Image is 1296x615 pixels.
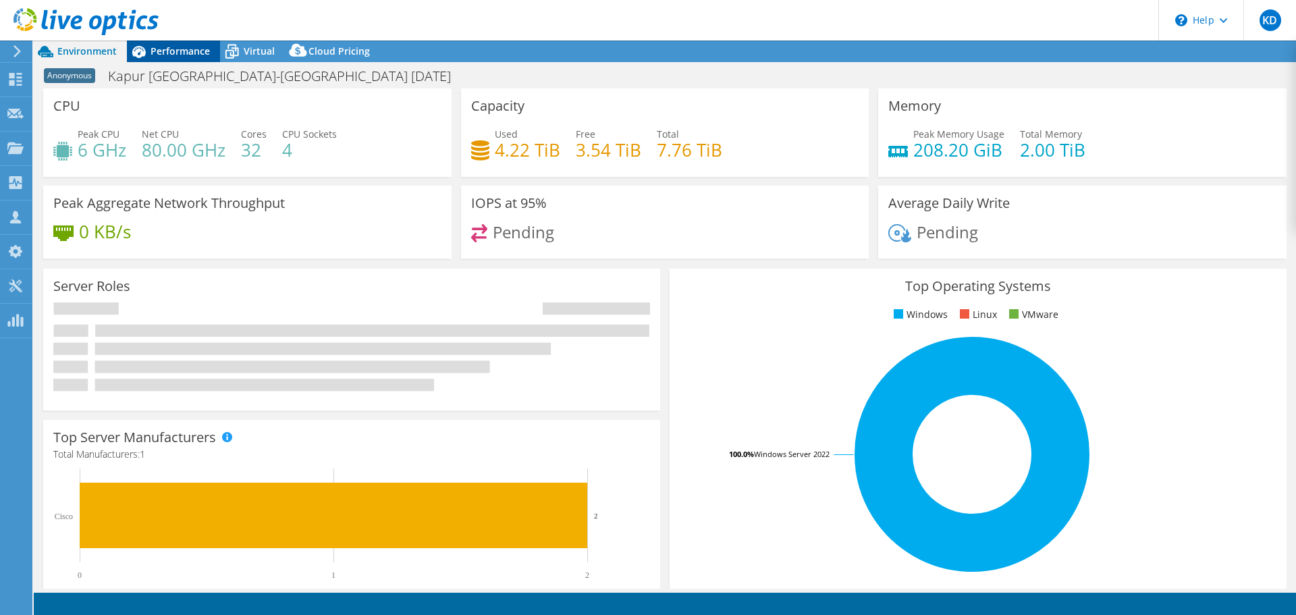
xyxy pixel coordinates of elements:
[729,449,754,459] tspan: 100.0%
[142,128,179,140] span: Net CPU
[471,196,547,211] h3: IOPS at 95%
[53,196,285,211] h3: Peak Aggregate Network Throughput
[102,69,472,84] h1: Kapur [GEOGRAPHIC_DATA]-[GEOGRAPHIC_DATA] [DATE]
[53,447,650,462] h4: Total Manufacturers:
[956,307,997,322] li: Linux
[151,45,210,57] span: Performance
[282,128,337,140] span: CPU Sockets
[913,142,1004,157] h4: 208.20 GiB
[657,128,679,140] span: Total
[78,128,119,140] span: Peak CPU
[495,128,518,140] span: Used
[53,279,130,294] h3: Server Roles
[493,220,554,242] span: Pending
[244,45,275,57] span: Virtual
[890,307,948,322] li: Windows
[1260,9,1281,31] span: KD
[282,142,337,157] h4: 4
[57,45,117,57] span: Environment
[754,449,830,459] tspan: Windows Server 2022
[888,99,941,113] h3: Memory
[495,142,560,157] h4: 4.22 TiB
[55,512,73,521] text: Cisco
[576,128,595,140] span: Free
[585,570,589,580] text: 2
[331,570,335,580] text: 1
[657,142,722,157] h4: 7.76 TiB
[680,279,1276,294] h3: Top Operating Systems
[53,99,80,113] h3: CPU
[142,142,225,157] h4: 80.00 GHz
[308,45,370,57] span: Cloud Pricing
[78,570,82,580] text: 0
[1006,307,1058,322] li: VMware
[53,430,216,445] h3: Top Server Manufacturers
[78,142,126,157] h4: 6 GHz
[140,448,145,460] span: 1
[1175,14,1187,26] svg: \n
[471,99,524,113] h3: Capacity
[1020,142,1085,157] h4: 2.00 TiB
[594,512,598,520] text: 2
[241,128,267,140] span: Cores
[888,196,1010,211] h3: Average Daily Write
[44,68,95,83] span: Anonymous
[576,142,641,157] h4: 3.54 TiB
[917,220,978,242] span: Pending
[79,224,131,239] h4: 0 KB/s
[913,128,1004,140] span: Peak Memory Usage
[1020,128,1082,140] span: Total Memory
[241,142,267,157] h4: 32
